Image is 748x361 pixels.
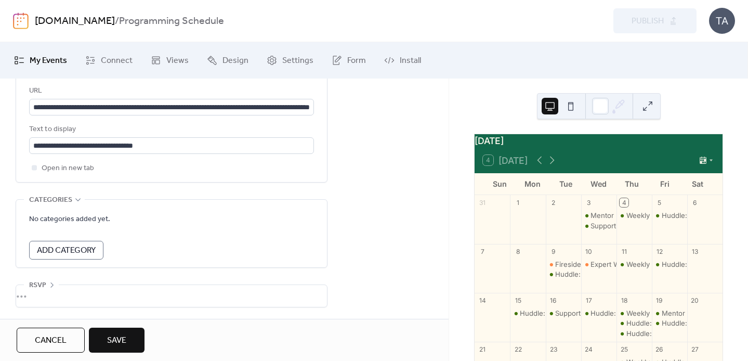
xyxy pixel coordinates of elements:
div: ••• [16,285,327,307]
div: 3 [584,198,593,207]
div: 19 [655,296,664,305]
div: Huddle: HR & People Analytics [652,260,687,269]
button: Save [89,328,145,353]
a: My Events [6,46,75,74]
div: 25 [620,345,628,354]
span: Design [222,55,248,67]
img: logo [13,12,29,29]
div: 15 [514,296,522,305]
div: 7 [478,247,487,256]
div: 14 [478,296,487,305]
div: Huddle: Navigating Interviews When You’re Experienced, Smart, and a Little Jaded [616,329,652,338]
div: 11 [620,247,628,256]
a: Views [143,46,196,74]
span: Install [400,55,421,67]
div: Weekly Virtual Co-working [616,211,652,220]
a: Design [199,46,256,74]
div: [DATE] [475,134,723,148]
div: Weekly Virtual Co-working [616,260,652,269]
a: Install [376,46,429,74]
div: Text to display [29,123,312,136]
span: Cancel [35,334,67,347]
div: Huddle: HR-preneurs Connect [626,318,726,328]
span: Form [347,55,366,67]
div: Weekly Virtual Co-working [626,308,713,318]
div: 23 [549,345,558,354]
div: 21 [478,345,487,354]
div: Mon [516,173,549,195]
div: 18 [620,296,628,305]
div: Mentor Moments with Jen Fox-Navigating Professional Reinvention [652,308,687,318]
div: Expert Workshop: Current Trends with Employment Law, Stock Options & Equity Grants [581,260,616,269]
div: 31 [478,198,487,207]
span: Add Category [37,244,96,257]
div: 26 [655,345,664,354]
div: 8 [514,247,522,256]
div: Fri [648,173,681,195]
div: 17 [584,296,593,305]
span: Settings [282,55,313,67]
div: Weekly Virtual Co-working [616,308,652,318]
span: No categories added yet. [29,213,110,226]
div: Support Circle: Empowering Job Seekers & Career Pathfinders [546,308,581,318]
a: Connect [77,46,140,74]
div: 24 [584,345,593,354]
span: RSVP [29,279,46,292]
span: My Events [30,55,67,67]
span: Save [107,334,126,347]
div: Tue [549,173,582,195]
div: 9 [549,247,558,256]
div: 13 [690,247,699,256]
span: Views [166,55,189,67]
div: Huddle: Career Leveling Frameworks for Go To Market functions [546,269,581,279]
b: / [115,11,119,31]
span: Categories [29,194,72,207]
div: 5 [655,198,664,207]
div: Huddle: Leadership Development Session 1: Breaking Down Leadership Challenges in Your Org [510,308,545,318]
button: Add Category [29,241,103,260]
div: Support Circle: Empowering Job Seekers & Career Pathfinders [581,221,616,230]
div: Huddle: Building High Performance Teams in Biotech/Pharma [652,318,687,328]
div: TA [709,8,735,34]
div: Fireside Chat: The Devil Emails at Midnight with WSJ Best-Selling Author Mita Mallick [546,260,581,269]
div: 1 [514,198,522,207]
div: Mentor Moments with Jen Fox-Navigating Professional Reinvention [581,211,616,220]
span: Connect [101,55,133,67]
div: 22 [514,345,522,354]
div: 4 [620,198,628,207]
span: Open in new tab [42,162,94,175]
div: Sun [483,173,516,195]
div: 16 [549,296,558,305]
button: Cancel [17,328,85,353]
div: 12 [655,247,664,256]
div: Weekly Virtual Co-working [626,211,713,220]
div: URL [29,85,312,97]
div: 20 [690,296,699,305]
div: Wed [582,173,615,195]
div: 27 [690,345,699,354]
div: Huddle: Connect! Leadership Team Coaches [652,211,687,220]
a: Settings [259,46,321,74]
div: Sat [681,173,714,195]
div: Huddle: The Compensation Confidence Series: Quick Wins for Year-End Success Part 2 [581,308,616,318]
a: Form [324,46,374,74]
div: 2 [549,198,558,207]
b: Programming Schedule [119,11,224,31]
div: Thu [615,173,648,195]
div: 10 [584,247,593,256]
a: [DOMAIN_NAME] [35,11,115,31]
div: Huddle: HR-preneurs Connect [616,318,652,328]
div: Weekly Virtual Co-working [626,260,713,269]
div: 6 [690,198,699,207]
